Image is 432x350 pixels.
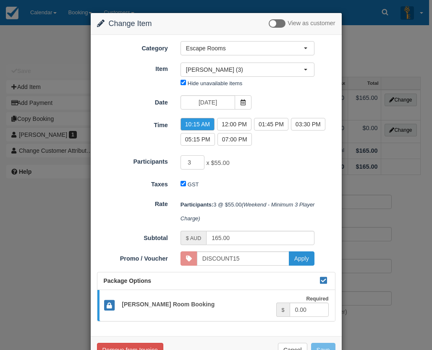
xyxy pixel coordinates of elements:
label: 03:30 PM [291,118,325,131]
span: Change Item [109,19,152,28]
span: View as customer [288,20,335,27]
label: Category [91,41,174,53]
label: Time [91,118,174,130]
button: Escape Rooms [181,41,314,55]
small: $ AUD [186,235,201,241]
a: [PERSON_NAME] Room Booking Required $ [97,290,335,321]
span: x $55.00 [206,160,229,167]
label: GST [188,181,199,188]
label: 01:45 PM [254,118,288,131]
span: [PERSON_NAME] (3) [186,65,304,74]
div: 3 @ $55.00 [174,198,342,225]
button: [PERSON_NAME] (3) [181,63,314,77]
label: 07:00 PM [217,133,252,146]
label: 05:15 PM [181,133,215,146]
em: (Weekend - Minimum 3 Player Charge) [181,201,316,222]
label: Promo / Voucher [91,251,174,263]
label: Date [91,95,174,107]
strong: Required [306,296,328,302]
label: Item [91,62,174,73]
label: Subtotal [91,231,174,243]
label: Taxes [91,177,174,189]
label: 10:15 AM [181,118,215,131]
h5: [PERSON_NAME] Room Booking [115,301,276,308]
label: 12:00 PM [217,118,251,131]
strong: Participants [181,201,213,208]
span: Escape Rooms [186,44,304,52]
label: Participants [91,154,174,166]
small: $ [282,307,285,313]
button: Apply [289,251,314,266]
label: Rate [91,197,174,209]
span: Package Options [104,277,152,284]
input: Participants [181,155,205,170]
label: Hide unavailable items [188,80,242,86]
